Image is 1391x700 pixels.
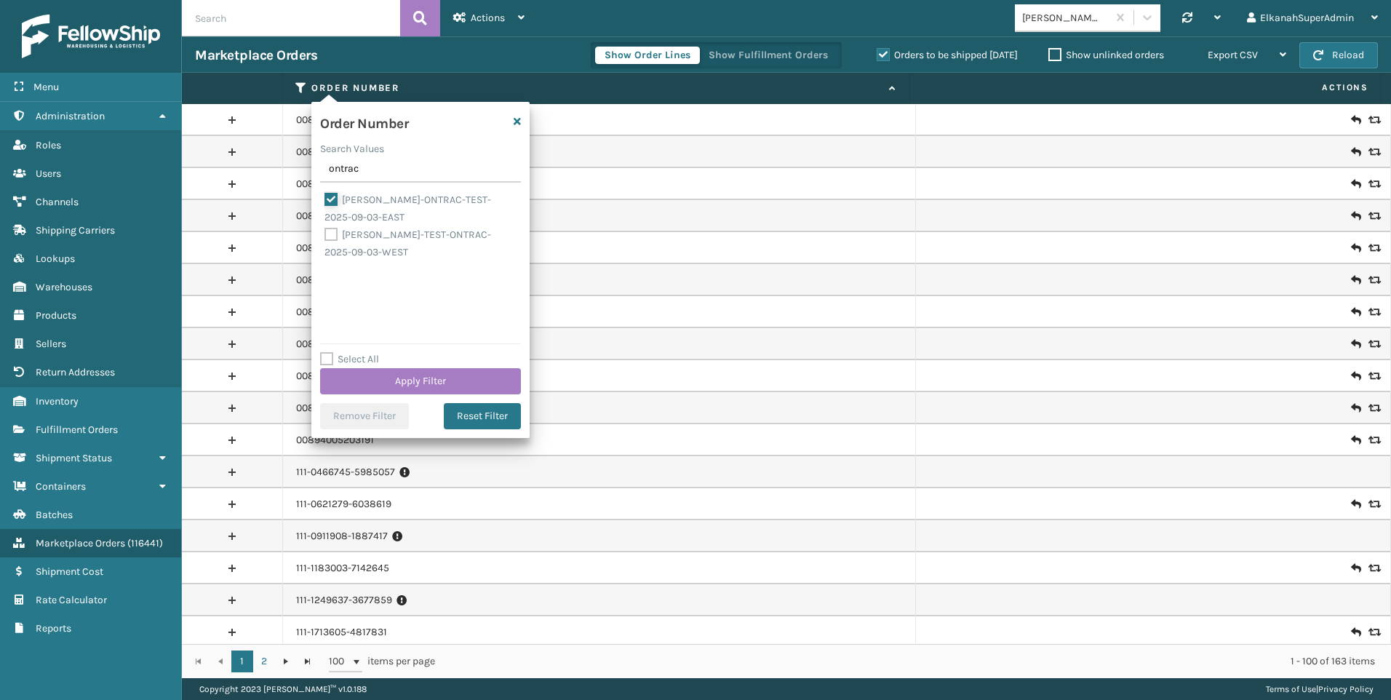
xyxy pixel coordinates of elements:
[1368,627,1377,637] i: Replace
[1351,433,1360,448] i: Create Return Label
[253,651,275,672] a: 2
[36,366,115,378] span: Return Addresses
[1266,678,1374,700] div: |
[33,81,59,93] span: Menu
[1266,684,1316,694] a: Terms of Use
[296,369,377,383] a: 00894005199842
[296,337,378,351] a: 00894005198868
[1368,179,1377,189] i: Replace
[455,654,1375,669] div: 1 - 100 of 163 items
[1351,497,1360,512] i: Create Return Label
[296,241,373,255] a: 00894005194741
[36,622,71,635] span: Reports
[296,593,392,608] a: 111-1249637-3677859
[1351,209,1360,223] i: Create Return Label
[36,480,86,493] span: Containers
[329,651,435,672] span: items per page
[877,49,1018,61] label: Orders to be shipped [DATE]
[36,224,115,236] span: Shipping Carriers
[1368,275,1377,285] i: Replace
[1368,115,1377,125] i: Replace
[296,529,388,544] a: 111-0911908-1887417
[324,194,491,223] label: [PERSON_NAME]-ONTRAC-TEST-2025-09-03-EAST
[22,15,160,58] img: logo
[1351,113,1360,127] i: Create Return Label
[36,594,107,606] span: Rate Calculator
[1368,211,1377,221] i: Replace
[320,368,521,394] button: Apply Filter
[1368,563,1377,573] i: Replace
[1351,241,1360,255] i: Create Return Label
[275,651,297,672] a: Go to the next page
[1368,307,1377,317] i: Replace
[296,561,389,576] a: 111-1183003-7142645
[36,196,79,208] span: Channels
[296,433,374,448] a: 00894005203191
[1351,177,1360,191] i: Create Return Label
[36,537,125,549] span: Marketplace Orders
[320,403,409,429] button: Remove Filter
[36,139,61,151] span: Roles
[320,141,384,156] label: Search Values
[471,12,505,24] span: Actions
[36,509,73,521] span: Batches
[1351,625,1360,640] i: Create Return Label
[296,145,378,159] a: 00894005096549
[1368,371,1377,381] i: Replace
[36,309,76,322] span: Products
[296,305,375,319] a: 00894005197505
[1368,403,1377,413] i: Replace
[444,403,521,429] button: Reset Filter
[296,625,387,640] a: 111-1713605-4817831
[1351,273,1360,287] i: Create Return Label
[36,252,75,265] span: Lookups
[199,678,367,700] p: Copyright 2023 [PERSON_NAME]™ v 1.0.188
[914,76,1377,100] span: Actions
[320,353,379,365] label: Select All
[699,47,837,64] button: Show Fulfillment Orders
[36,565,103,578] span: Shipment Cost
[127,537,163,549] span: ( 116441 )
[1208,49,1258,61] span: Export CSV
[329,654,351,669] span: 100
[302,656,314,667] span: Go to the last page
[1368,147,1377,157] i: Replace
[320,111,408,132] h4: Order Number
[195,47,317,64] h3: Marketplace Orders
[1048,49,1164,61] label: Show unlinked orders
[1351,561,1360,576] i: Create Return Label
[1299,42,1378,68] button: Reload
[1351,401,1360,415] i: Create Return Label
[1022,10,1109,25] div: [PERSON_NAME] Brands
[36,452,112,464] span: Shipment Status
[296,113,378,127] a: 00894005029334
[1368,339,1377,349] i: Replace
[1368,243,1377,253] i: Replace
[36,167,61,180] span: Users
[231,651,253,672] a: 1
[296,209,375,223] a: 00894005106476
[36,110,105,122] span: Administration
[296,273,374,287] a: 00894005196915
[1368,435,1377,445] i: Replace
[296,177,376,191] a: 00894005104065
[296,465,395,480] a: 111-0466745-5985057
[36,423,118,436] span: Fulfillment Orders
[311,81,882,95] label: Order Number
[36,395,79,407] span: Inventory
[280,656,292,667] span: Go to the next page
[1318,684,1374,694] a: Privacy Policy
[1368,499,1377,509] i: Replace
[297,651,319,672] a: Go to the last page
[1351,337,1360,351] i: Create Return Label
[324,228,491,258] label: [PERSON_NAME]-TEST-ONTRAC-2025-09-03-WEST
[1351,145,1360,159] i: Create Return Label
[296,497,391,512] a: 111-0621279-6038619
[595,47,700,64] button: Show Order Lines
[1351,369,1360,383] i: Create Return Label
[296,401,376,415] a: 00894005201955
[36,281,92,293] span: Warehouses
[1351,305,1360,319] i: Create Return Label
[36,338,66,350] span: Sellers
